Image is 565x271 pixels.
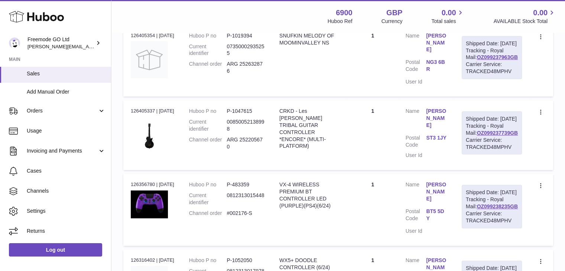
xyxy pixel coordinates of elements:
div: VX-4 WIRELESS PREMIUM BT CONTROLLER LED (PURPLE)(PS4)(6/24) [279,181,340,209]
dd: 00850052138998 [227,118,264,133]
span: 0.00 [442,8,456,18]
dt: Name [406,181,426,204]
dt: Channel order [189,136,227,150]
dd: P-1047615 [227,108,264,115]
dd: P-1052050 [227,257,264,264]
dt: Huboo P no [189,32,227,39]
strong: 6900 [336,8,353,18]
strong: GBP [386,8,402,18]
dt: Name [406,32,426,55]
dd: 0812313015448 [227,192,264,206]
a: 0.00 Total sales [431,8,464,25]
div: Shipped Date: [DATE] [466,189,518,196]
span: Invoicing and Payments [27,147,98,154]
div: 126356780 | [DATE] [131,181,174,188]
div: Tracking - Royal Mail: [462,111,522,154]
img: no-photo.jpg [131,41,168,78]
dt: Huboo P no [189,181,227,188]
a: [PERSON_NAME] [426,32,447,53]
dt: Postal Code [406,59,426,75]
a: [PERSON_NAME] [426,181,447,202]
dt: User Id [406,152,426,159]
div: Currency [381,18,403,25]
a: OZ099237963GB [477,54,518,60]
td: 1 [347,25,398,97]
div: Tracking - Royal Mail: [462,36,522,79]
span: Channels [27,187,105,195]
span: Usage [27,127,105,134]
div: Carrier Service: TRACKED48MPHV [466,210,518,224]
div: 126405354 | [DATE] [131,32,174,39]
span: Orders [27,107,98,114]
div: SNUFKIN MELODY OF MOOMINVALLEY NS [279,32,340,46]
span: [PERSON_NAME][EMAIL_ADDRESS][DOMAIN_NAME] [27,43,149,49]
a: OZ099238235GB [477,203,518,209]
a: 0.00 AVAILABLE Stock Total [493,8,556,25]
div: Shipped Date: [DATE] [466,115,518,123]
dt: User Id [406,228,426,235]
img: 1660739770.jpg [131,190,168,218]
span: Total sales [431,18,464,25]
dd: P-1019394 [227,32,264,39]
td: 1 [347,100,398,170]
div: Carrier Service: TRACKED48MPHV [466,61,518,75]
td: 1 [347,174,398,245]
div: Shipped Date: [DATE] [466,40,518,47]
a: NG3 6BR [426,59,447,73]
div: 126405337 | [DATE] [131,108,174,114]
img: lenka.smikniarova@gioteck.com [9,37,20,49]
dd: ARG 252205670 [227,136,264,150]
dt: Name [406,108,426,131]
dd: ARG 252632876 [227,61,264,75]
a: [PERSON_NAME] [426,108,447,129]
dt: Channel order [189,61,227,75]
a: Log out [9,243,102,257]
span: Sales [27,70,105,77]
span: AVAILABLE Stock Total [493,18,556,25]
span: Settings [27,208,105,215]
dt: Current identifier [189,118,227,133]
span: Add Manual Order [27,88,105,95]
div: Carrier Service: TRACKED48MPHV [466,137,518,151]
div: CRKD - Les [PERSON_NAME] TRIBAL GUITAR CONTROLLER *ENCORE* (MULTI-PLATFORM) [279,108,340,150]
dt: Current identifier [189,192,227,206]
a: ST3 1JY [426,134,447,141]
span: Cases [27,167,105,174]
img: 1749723939.png [131,117,168,154]
a: BT5 5DY [426,208,447,222]
dd: #002176-S [227,210,264,217]
dt: Current identifier [189,43,227,57]
dt: Huboo P no [189,108,227,115]
dd: 07350002935255 [227,43,264,57]
span: Returns [27,228,105,235]
div: 126316402 | [DATE] [131,257,174,264]
dt: Postal Code [406,208,426,224]
dt: Huboo P no [189,257,227,264]
dt: Channel order [189,210,227,217]
div: WX5+ DOODLE CONTROLLER (6/24) [279,257,340,271]
a: OZ099237739GB [477,130,518,136]
dt: User Id [406,78,426,85]
dt: Postal Code [406,134,426,148]
dd: P-483359 [227,181,264,188]
div: Tracking - Royal Mail: [462,185,522,228]
div: Freemode GO Ltd [27,36,94,50]
span: 0.00 [533,8,548,18]
div: Huboo Ref [328,18,353,25]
